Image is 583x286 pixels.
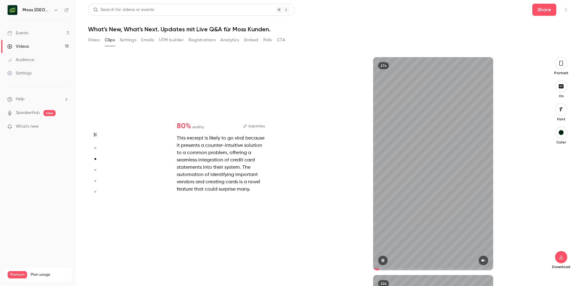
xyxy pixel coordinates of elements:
[561,5,571,15] button: Top Bar Actions
[551,71,571,75] p: Portrait
[378,62,389,69] div: 27s
[8,271,27,278] span: Premium
[159,35,184,45] button: UTM builder
[551,264,571,269] p: Download
[551,140,571,145] p: Color
[7,30,28,36] div: Events
[22,7,51,13] h6: Moss [GEOGRAPHIC_DATA]
[263,35,272,45] button: Polls
[7,96,69,102] li: help-dropdown-opener
[43,110,56,116] span: new
[189,35,216,45] button: Registrations
[177,135,265,193] div: This excerpt is likely to go viral because it presents a counter-intuitive solution to a common p...
[243,122,265,130] button: Subtitles
[551,117,571,122] p: Font
[177,122,191,130] span: 80 %
[220,35,239,45] button: Analytics
[7,57,34,63] div: Audience
[551,94,571,98] p: On
[192,124,204,130] span: virality
[16,110,40,116] a: SpeakerHub
[16,96,25,102] span: Help
[31,272,68,277] span: Plan usage
[277,35,285,45] button: CTA
[88,26,571,33] h1: What’s New, What’s Next. Updates mit Live Q&A für Moss Kunden.
[532,4,556,16] button: Share
[88,35,100,45] button: Video
[8,5,17,15] img: Moss Deutschland
[141,35,154,45] button: Emails
[120,35,136,45] button: Settings
[7,70,32,76] div: Settings
[244,35,258,45] button: Embed
[7,43,29,50] div: Videos
[93,7,154,13] div: Search for videos or events
[16,123,39,130] span: What's new
[105,35,115,45] button: Clips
